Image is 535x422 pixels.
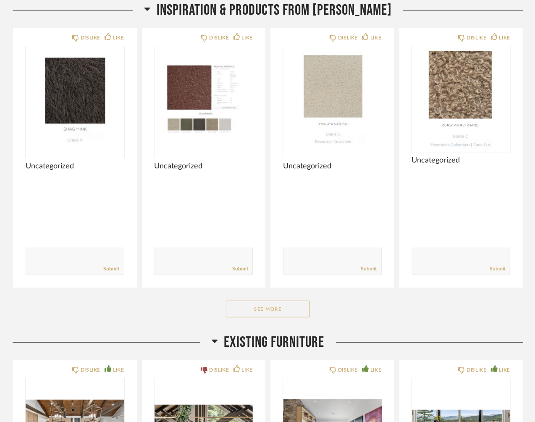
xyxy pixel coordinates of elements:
[283,162,382,171] span: Uncategorized
[81,366,100,374] div: DISLIKE
[26,46,124,151] img: undefined
[283,46,382,151] img: undefined
[209,34,229,42] div: DISLIKE
[412,46,511,151] img: undefined
[361,265,377,273] a: Submit
[209,366,229,374] div: DISLIKE
[155,162,253,171] span: Uncategorized
[155,46,253,151] div: 0
[467,34,486,42] div: DISLIKE
[242,34,253,42] div: LIKE
[232,265,248,273] a: Submit
[499,34,510,42] div: LIKE
[338,366,358,374] div: DISLIKE
[81,34,100,42] div: DISLIKE
[338,34,358,42] div: DISLIKE
[26,46,124,151] div: 0
[499,366,510,374] div: LIKE
[242,366,253,374] div: LIKE
[467,366,486,374] div: DISLIKE
[412,156,511,165] span: Uncategorized
[113,34,124,42] div: LIKE
[26,162,124,171] span: Uncategorized
[113,366,124,374] div: LIKE
[370,34,381,42] div: LIKE
[224,333,325,351] span: EXISTING FURNITURE
[226,301,310,317] button: See More
[155,46,253,151] img: undefined
[283,46,382,151] div: 0
[157,1,392,19] span: INSPIRATION & PRODUCTS FROM [PERSON_NAME]
[370,366,381,374] div: LIKE
[490,265,506,273] a: Submit
[104,265,120,273] a: Submit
